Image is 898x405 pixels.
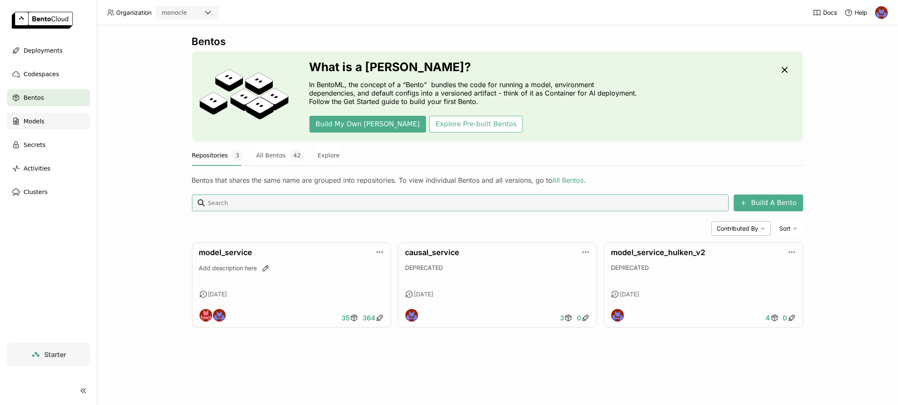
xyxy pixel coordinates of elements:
[823,9,837,16] span: Docs
[405,248,459,257] a: causal_service
[199,248,253,257] a: model_service
[24,163,51,173] span: Activities
[774,221,803,236] div: Sort
[7,42,90,59] a: Deployments
[116,9,152,16] span: Organization
[317,145,340,166] button: Explore
[560,314,564,322] span: 3
[309,60,642,74] h3: What is a [PERSON_NAME]?
[24,140,45,150] span: Secrets
[611,264,649,271] span: DEPRECATED
[414,290,433,298] span: [DATE]
[429,116,523,133] button: Explore Pre-built Bentos
[24,187,48,197] span: Clusters
[44,350,66,359] span: Starter
[813,8,837,17] a: Docs
[24,45,63,56] span: Deployments
[360,309,386,326] a: 364
[855,9,867,16] span: Help
[552,176,584,184] a: All Bentos
[781,309,798,326] a: 0
[192,176,803,184] div: Bentos that shares the same name are grouped into repositories. To view individual Bentos and all...
[339,309,360,326] a: 35
[24,93,44,103] span: Bentos
[12,12,73,29] img: logo
[192,35,803,48] div: Bentos
[620,290,639,298] span: [DATE]
[764,309,781,326] a: 4
[199,69,289,124] img: cover onboarding
[162,8,187,17] div: monocle
[7,136,90,153] a: Secrets
[256,145,304,166] button: All Bentos
[783,314,788,322] span: 0
[405,309,418,322] img: Noa Tavron
[575,309,592,326] a: 0
[199,264,384,272] div: Add description here
[711,221,771,236] div: Contributed By
[341,314,350,322] span: 35
[405,264,443,271] span: DEPRECATED
[780,225,791,232] span: Sort
[7,160,90,177] a: Activities
[188,9,189,17] input: Selected monocle.
[766,314,770,322] span: 4
[875,6,888,19] img: Noa Tavron
[200,309,212,322] img: Matan Perelmuter
[845,8,867,17] div: Help
[290,150,304,161] span: 42
[7,66,90,83] a: Codespaces
[7,89,90,106] a: Bentos
[24,69,59,79] span: Codespaces
[192,145,243,166] button: Repositories
[213,309,226,322] img: Noa Tavron
[558,309,575,326] a: 3
[7,113,90,130] a: Models
[577,314,581,322] span: 0
[7,343,90,366] a: Starter
[207,196,726,210] input: Search
[309,116,426,133] button: Build My Own [PERSON_NAME]
[611,309,624,322] img: Noa Tavron
[232,150,242,161] span: 3
[611,248,705,257] a: model_service_hulken_v2
[24,116,44,126] span: Models
[734,195,803,211] button: Build A Bento
[309,80,642,106] p: In BentoML, the concept of a “Bento” bundles the code for running a model, environment dependenci...
[717,225,759,232] span: Contributed By
[362,314,376,322] span: 364
[7,184,90,200] a: Clusters
[208,290,227,298] span: [DATE]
